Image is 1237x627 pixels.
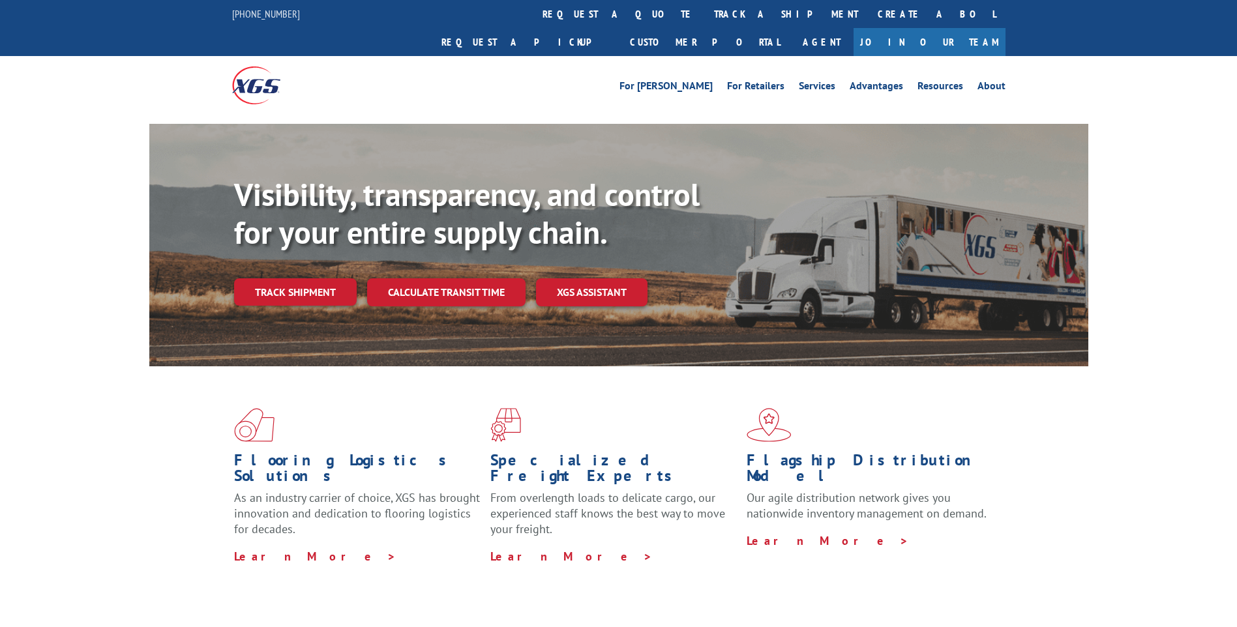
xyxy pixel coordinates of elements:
a: Learn More > [490,549,653,564]
a: Join Our Team [854,28,1006,56]
b: Visibility, transparency, and control for your entire supply chain. [234,174,700,252]
img: xgs-icon-total-supply-chain-intelligence-red [234,408,275,442]
img: xgs-icon-flagship-distribution-model-red [747,408,792,442]
a: Services [799,81,835,95]
a: For [PERSON_NAME] [619,81,713,95]
a: Request a pickup [432,28,620,56]
img: xgs-icon-focused-on-flooring-red [490,408,521,442]
a: XGS ASSISTANT [536,278,648,306]
a: Calculate transit time [367,278,526,306]
a: Advantages [850,81,903,95]
a: Resources [917,81,963,95]
a: For Retailers [727,81,784,95]
a: [PHONE_NUMBER] [232,7,300,20]
p: From overlength loads to delicate cargo, our experienced staff knows the best way to move your fr... [490,490,737,548]
a: Agent [790,28,854,56]
h1: Flooring Logistics Solutions [234,452,481,490]
span: As an industry carrier of choice, XGS has brought innovation and dedication to flooring logistics... [234,490,480,536]
h1: Flagship Distribution Model [747,452,993,490]
a: Customer Portal [620,28,790,56]
span: Our agile distribution network gives you nationwide inventory management on demand. [747,490,987,521]
a: Track shipment [234,278,357,306]
a: Learn More > [234,549,396,564]
a: Learn More > [747,533,909,548]
h1: Specialized Freight Experts [490,452,737,490]
a: About [977,81,1006,95]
